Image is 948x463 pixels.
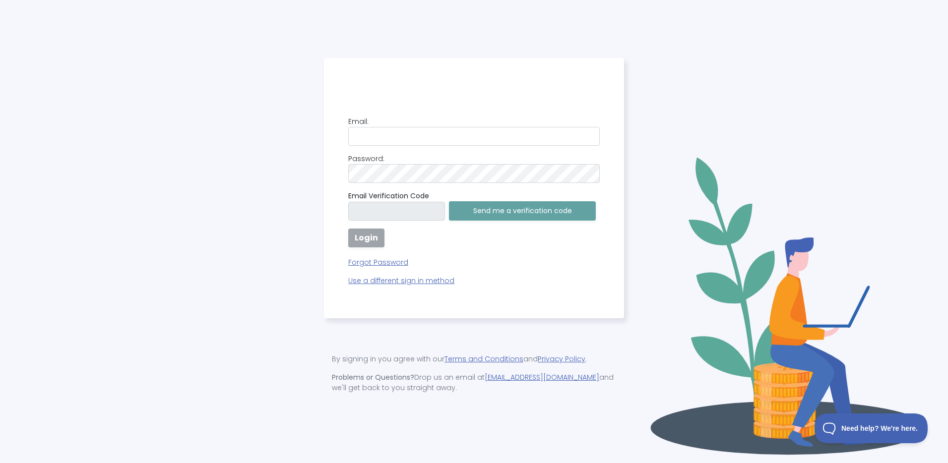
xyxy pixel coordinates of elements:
[348,276,600,286] a: Use a different sign in method
[815,413,928,443] iframe: Toggle Customer Support
[348,154,384,164] label: Password:
[538,354,585,364] a: Privacy Policy
[348,116,369,127] label: Email:
[485,372,599,382] a: [EMAIL_ADDRESS][DOMAIN_NAME]
[348,191,600,201] label: Email Verification Code
[332,354,616,364] p: By signing in you agree with our and .
[348,251,600,268] a: Forgot Password
[332,372,616,393] p: Drop us an email at and we'll get back to you straight away.
[444,354,523,364] a: Terms and Conditions
[332,372,414,382] strong: Problems or Questions?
